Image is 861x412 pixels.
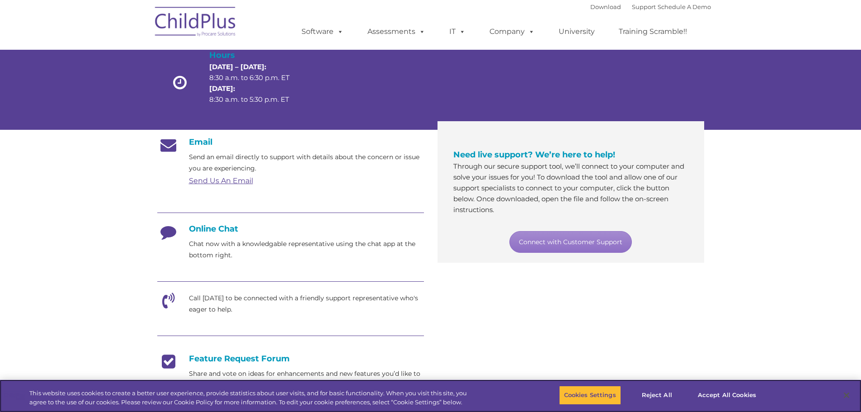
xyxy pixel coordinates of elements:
[151,0,241,46] img: ChildPlus by Procare Solutions
[453,161,688,215] p: Through our secure support tool, we’ll connect to your computer and solve your issues for you! To...
[480,23,544,41] a: Company
[658,3,711,10] a: Schedule A Demo
[209,62,305,105] p: 8:30 a.m. to 6:30 p.m. ET 8:30 a.m. to 5:30 p.m. ET
[559,386,621,405] button: Cookies Settings
[837,385,856,405] button: Close
[509,231,632,253] a: Connect with Customer Support
[157,354,424,364] h4: Feature Request Forum
[189,152,424,174] p: Send an email directly to support with details about the concern or issue you are experiencing.
[189,176,253,185] a: Send Us An Email
[209,84,235,93] strong: [DATE]:
[629,386,685,405] button: Reject All
[440,23,475,41] a: IT
[189,368,424,402] p: Share and vote on ideas for enhancements and new features you’d like to see added to ChildPlus. Y...
[189,293,424,315] p: Call [DATE] to be connected with a friendly support representative who's eager to help.
[292,23,353,41] a: Software
[189,238,424,261] p: Chat now with a knowledgable representative using the chat app at the bottom right.
[157,224,424,234] h4: Online Chat
[209,62,266,71] strong: [DATE] – [DATE]:
[590,3,711,10] font: |
[157,137,424,147] h4: Email
[550,23,604,41] a: University
[358,23,434,41] a: Assessments
[632,3,656,10] a: Support
[453,150,615,160] span: Need live support? We’re here to help!
[29,389,474,407] div: This website uses cookies to create a better user experience, provide statistics about user visit...
[590,3,621,10] a: Download
[610,23,696,41] a: Training Scramble!!
[209,49,305,62] h4: Hours
[693,386,761,405] button: Accept All Cookies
